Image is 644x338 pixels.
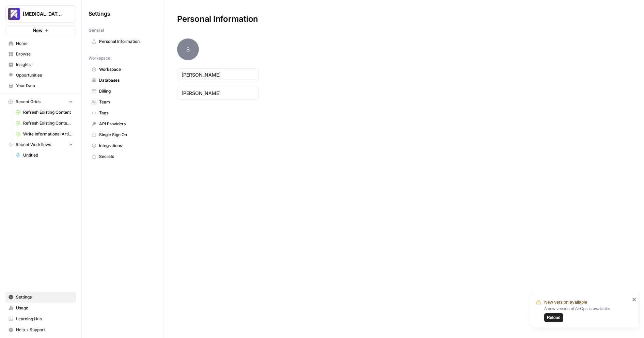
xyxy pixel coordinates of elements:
a: Refresh Existing Content [13,107,76,118]
span: Databases [99,77,153,83]
span: Usage [16,305,73,311]
span: Reload [547,315,561,321]
a: Secrets [89,151,156,162]
span: Settings [16,294,73,300]
span: Refresh Existing Content [23,109,73,115]
span: Recent Grids [16,99,41,105]
button: close [632,297,637,302]
span: Untitled [23,152,73,158]
a: Billing [89,86,156,97]
span: Personal Information [99,38,153,45]
span: Learning Hub [16,316,73,322]
span: Workspace [89,55,110,61]
button: Recent Grids [5,97,76,107]
a: Learning Hub [5,313,76,324]
span: Home [16,41,73,47]
span: Opportunities [16,72,73,78]
a: Untitled [13,150,76,161]
span: Team [99,99,153,105]
a: Refresh Existing Content - Test 2 [13,118,76,129]
span: [MEDICAL_DATA] - Test [23,11,64,17]
button: New [5,25,76,35]
span: Write Informational Article [23,131,73,137]
span: Single Sign On [99,132,153,138]
a: API Providers [89,118,156,129]
button: Recent Workflows [5,140,76,150]
button: Help + Support [5,324,76,335]
span: Tags [99,110,153,116]
img: Overjet - Test Logo [8,8,20,20]
a: Integrations [89,140,156,151]
a: Settings [5,292,76,303]
a: Browse [5,49,76,60]
span: API Providers [99,121,153,127]
span: New version available [544,299,587,306]
div: A new version of AirOps is available. [544,306,630,322]
span: New [33,27,43,34]
a: Opportunities [5,70,76,81]
a: Home [5,38,76,49]
span: General [89,27,104,33]
span: Help + Support [16,327,73,333]
a: Tags [89,108,156,118]
a: Write Informational Article [13,129,76,140]
a: Team [89,97,156,108]
span: Integrations [99,143,153,149]
a: Personal Information [89,36,156,47]
span: S [177,38,199,60]
span: Browse [16,51,73,57]
span: Billing [99,88,153,94]
div: Personal Information [163,14,272,25]
a: Insights [5,59,76,70]
span: Your Data [16,83,73,89]
span: Secrets [99,154,153,160]
a: Workspace [89,64,156,75]
a: Single Sign On [89,129,156,140]
span: Insights [16,62,73,68]
span: Refresh Existing Content - Test 2 [23,120,73,126]
span: Workspace [99,66,153,73]
a: Databases [89,75,156,86]
a: Your Data [5,80,76,91]
button: Workspace: Overjet - Test [5,5,76,22]
button: Reload [544,313,563,322]
a: Usage [5,303,76,313]
span: Settings [89,10,110,18]
span: Recent Workflows [16,142,51,148]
